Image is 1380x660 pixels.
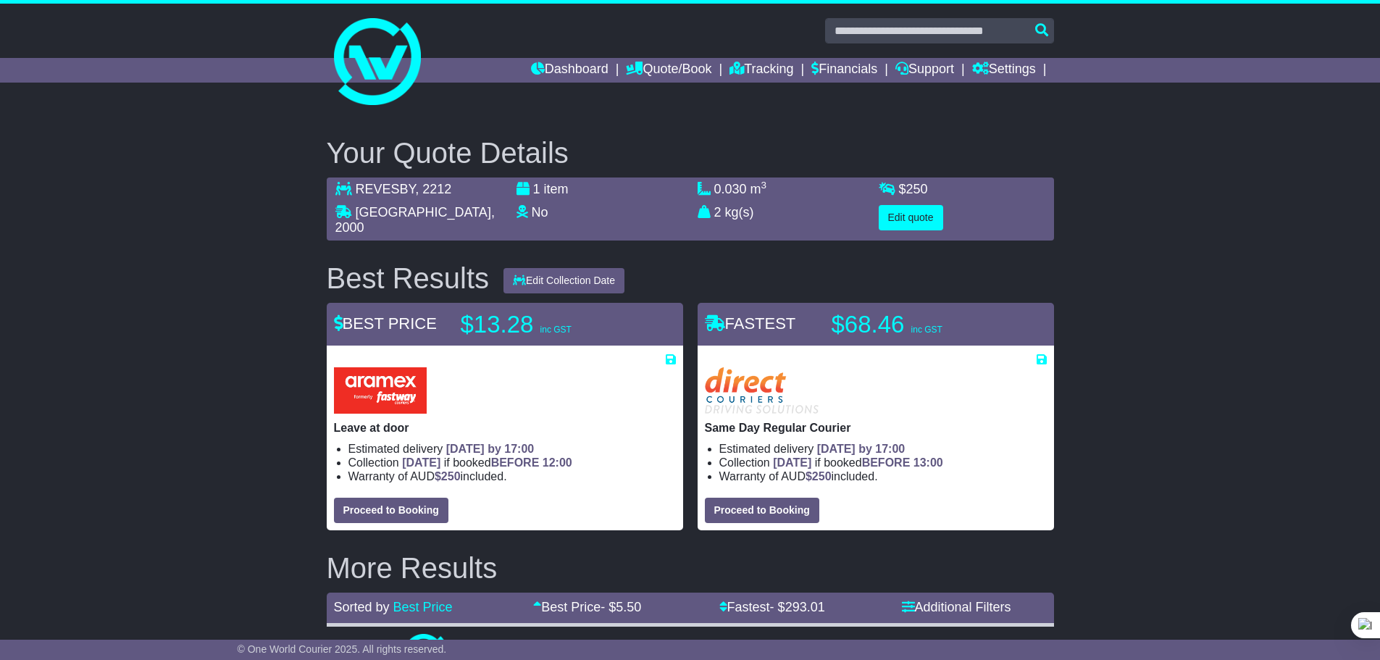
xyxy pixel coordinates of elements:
[532,205,548,220] span: No
[862,456,911,469] span: BEFORE
[319,262,497,294] div: Best Results
[491,456,540,469] span: BEFORE
[770,600,825,614] span: - $
[761,180,767,191] sup: 3
[402,456,572,469] span: if booked
[402,456,440,469] span: [DATE]
[503,268,624,293] button: Edit Collection Date
[238,643,447,655] span: © One World Courier 2025. All rights reserved.
[719,456,1047,469] li: Collection
[705,421,1047,435] p: Same Day Regular Courier
[729,58,793,83] a: Tracking
[334,498,448,523] button: Proceed to Booking
[446,443,535,455] span: [DATE] by 17:00
[616,600,641,614] span: 5.50
[750,182,767,196] span: m
[714,205,722,220] span: 2
[913,456,943,469] span: 13:00
[334,367,427,414] img: Aramex: Leave at door
[811,58,877,83] a: Financials
[832,310,1013,339] p: $68.46
[906,182,928,196] span: 250
[719,469,1047,483] li: Warranty of AUD included.
[719,442,1047,456] li: Estimated delivery
[533,600,641,614] a: Best Price- $5.50
[334,600,390,614] span: Sorted by
[348,442,676,456] li: Estimated delivery
[348,456,676,469] li: Collection
[705,367,819,414] img: Direct: Same Day Regular Courier
[531,58,609,83] a: Dashboard
[785,600,825,614] span: 293.01
[714,182,747,196] span: 0.030
[725,205,754,220] span: kg(s)
[601,600,641,614] span: - $
[441,470,461,483] span: 250
[773,456,942,469] span: if booked
[705,498,819,523] button: Proceed to Booking
[327,137,1054,169] h2: Your Quote Details
[461,310,642,339] p: $13.28
[806,470,832,483] span: $
[393,600,453,614] a: Best Price
[626,58,711,83] a: Quote/Book
[415,182,451,196] span: , 2212
[544,182,569,196] span: item
[812,470,832,483] span: 250
[879,205,943,230] button: Edit quote
[348,469,676,483] li: Warranty of AUD included.
[335,205,495,235] span: , 2000
[543,456,572,469] span: 12:00
[773,456,811,469] span: [DATE]
[334,421,676,435] p: Leave at door
[356,182,416,196] span: REVESBY
[911,325,942,335] span: inc GST
[327,552,1054,584] h2: More Results
[902,600,1011,614] a: Additional Filters
[899,182,928,196] span: $
[533,182,540,196] span: 1
[356,205,491,220] span: [GEOGRAPHIC_DATA]
[705,314,796,333] span: FASTEST
[334,314,437,333] span: BEST PRICE
[540,325,572,335] span: inc GST
[817,443,906,455] span: [DATE] by 17:00
[895,58,954,83] a: Support
[972,58,1036,83] a: Settings
[719,600,825,614] a: Fastest- $293.01
[435,470,461,483] span: $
